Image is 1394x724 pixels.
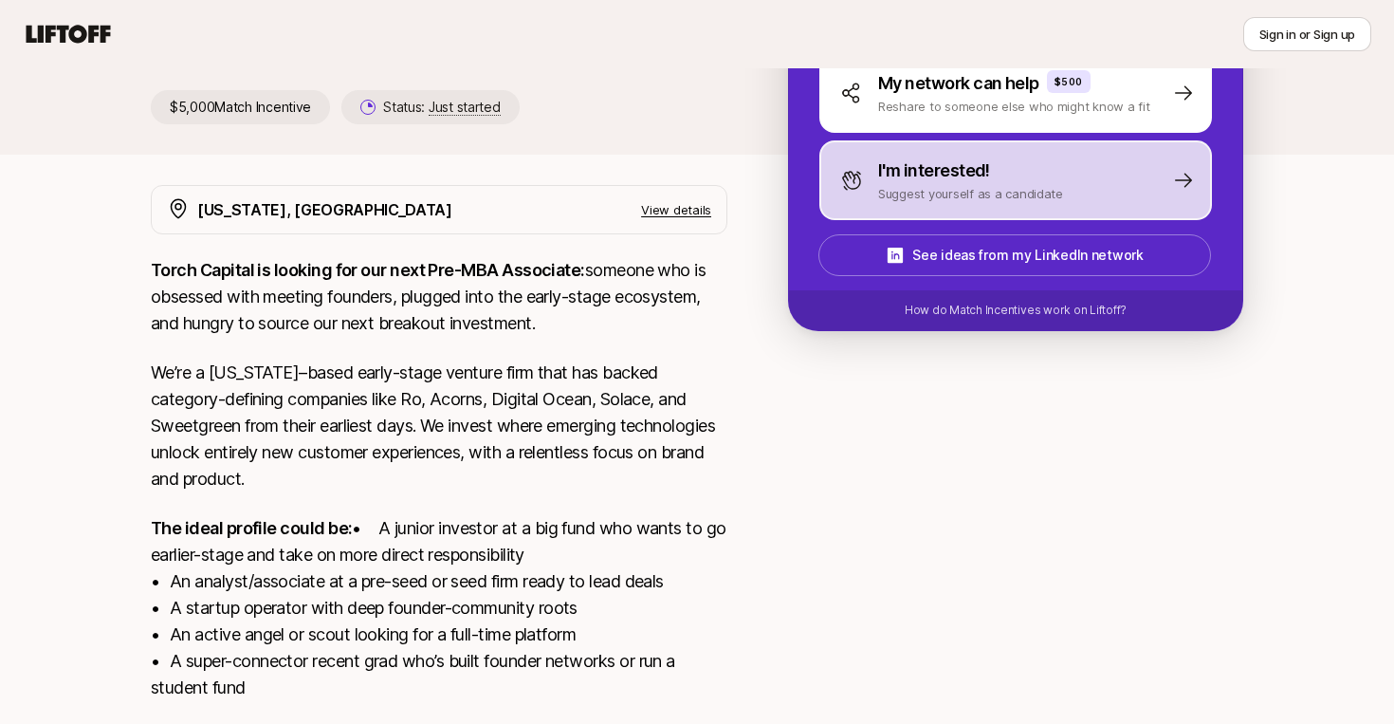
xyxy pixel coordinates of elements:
p: $500 [1055,74,1083,89]
p: Reshare to someone else who might know a fit [878,97,1150,116]
p: Status: [383,96,500,119]
strong: The ideal profile could be: [151,518,352,538]
p: • A junior investor at a big fund who wants to go earlier-stage and take on more direct responsib... [151,515,727,701]
p: See ideas from my LinkedIn network [912,244,1143,267]
p: $5,000 Match Incentive [151,90,330,124]
p: How do Match Incentives work on Liftoff? [905,302,1127,319]
p: My network can help [878,70,1039,97]
p: I'm interested! [878,158,990,184]
p: View details [641,200,711,219]
p: We’re a [US_STATE]–based early-stage venture firm that has backed category-defining companies lik... [151,360,727,492]
span: Just started [429,99,501,116]
strong: Torch Capital is looking for our next Pre-MBA Associate: [151,260,585,280]
p: Suggest yourself as a candidate [878,184,1063,203]
p: [US_STATE], [GEOGRAPHIC_DATA] [197,197,452,222]
p: someone who is obsessed with meeting founders, plugged into the early-stage ecosystem, and hungry... [151,257,727,337]
button: See ideas from my LinkedIn network [818,234,1211,276]
button: Sign in or Sign up [1243,17,1371,51]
